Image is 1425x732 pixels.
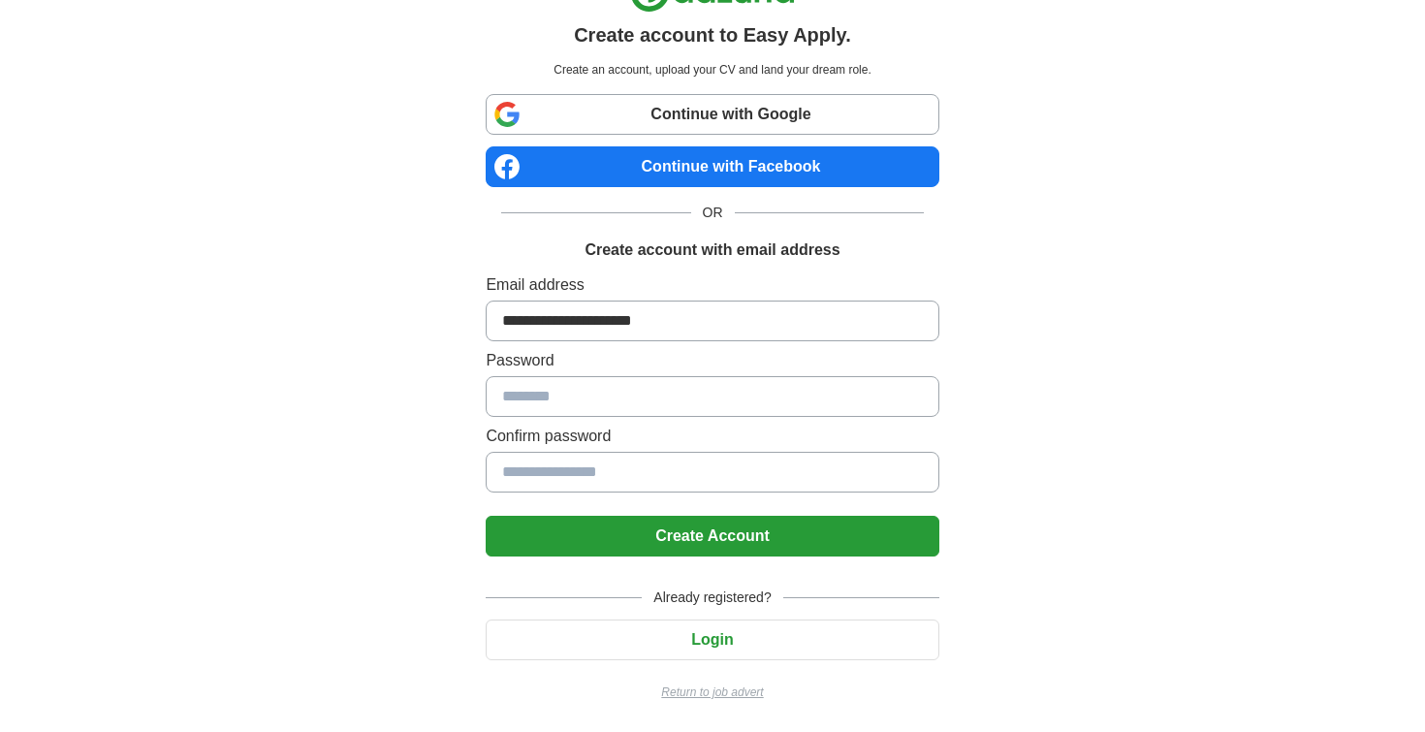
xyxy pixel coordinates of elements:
[486,349,938,372] label: Password
[486,273,938,297] label: Email address
[486,146,938,187] a: Continue with Facebook
[486,516,938,557] button: Create Account
[642,588,782,608] span: Already registered?
[585,239,839,262] h1: Create account with email address
[486,94,938,135] a: Continue with Google
[486,620,938,660] button: Login
[691,203,735,223] span: OR
[574,20,851,49] h1: Create account to Easy Apply.
[486,425,938,448] label: Confirm password
[486,684,938,701] a: Return to job advert
[490,61,934,79] p: Create an account, upload your CV and land your dream role.
[486,631,938,648] a: Login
